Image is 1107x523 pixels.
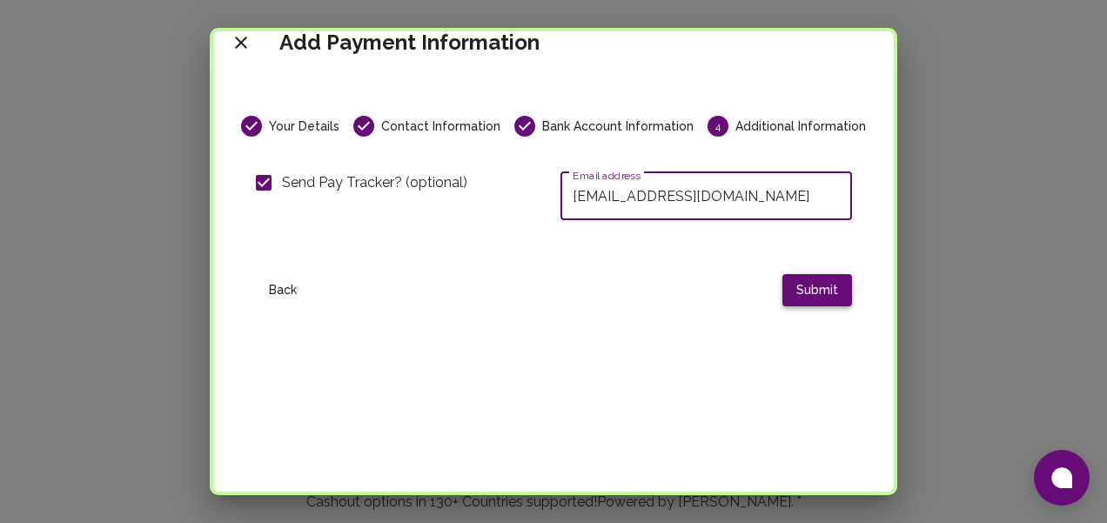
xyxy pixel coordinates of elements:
[282,172,467,193] span: Send Pay Tracker? (optional)
[542,117,694,135] span: Bank Account Information
[269,117,339,135] span: Your Details
[279,29,540,57] h5: Add Payment Information
[1034,450,1090,506] button: Open chat window
[255,274,311,306] button: Back
[573,168,641,183] label: Email address
[381,117,500,135] span: Contact Information
[715,120,721,132] text: 4
[735,117,866,135] span: Additional Information
[560,171,852,220] input: Enter email address
[224,25,258,60] button: close
[782,274,852,306] button: Submit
